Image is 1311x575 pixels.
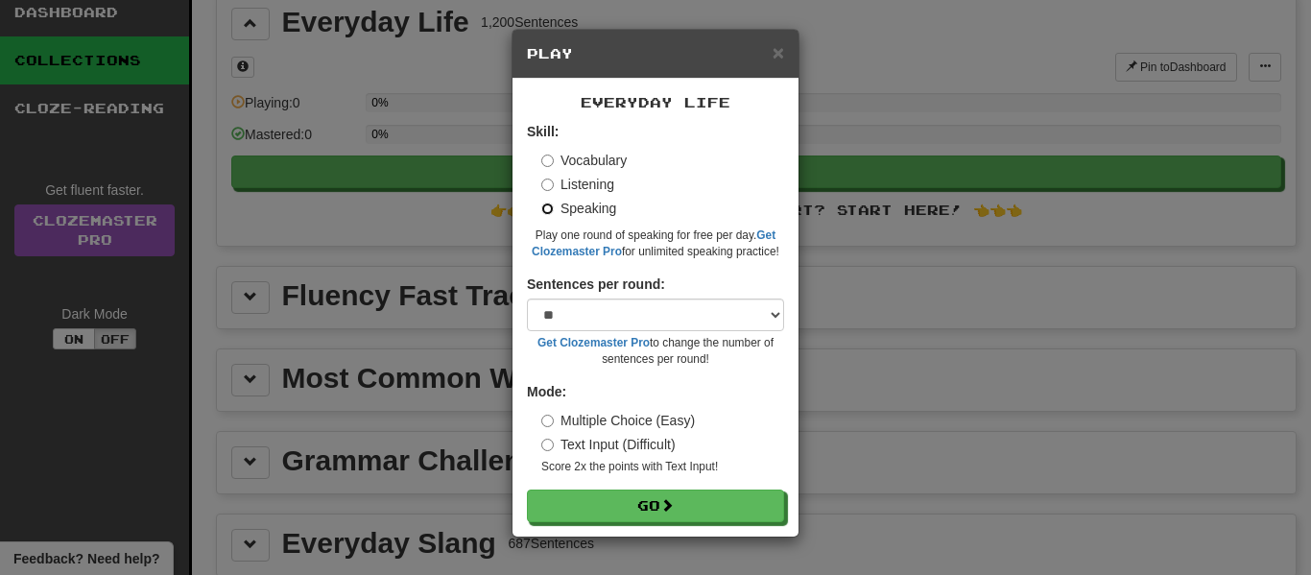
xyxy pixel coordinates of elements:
[581,94,730,110] span: Everyday Life
[541,415,554,427] input: Multiple Choice (Easy)
[541,459,784,475] small: Score 2x the points with Text Input !
[527,275,665,294] label: Sentences per round:
[541,175,614,194] label: Listening
[541,203,554,215] input: Speaking
[527,228,784,260] small: Play one round of speaking for free per day. for unlimited speaking practice!
[541,179,554,191] input: Listening
[541,151,627,170] label: Vocabulary
[541,155,554,167] input: Vocabulary
[541,435,676,454] label: Text Input (Difficult)
[527,384,566,399] strong: Mode:
[541,199,616,218] label: Speaking
[527,124,559,139] strong: Skill:
[527,44,784,63] h5: Play
[527,490,784,522] button: Go
[527,335,784,368] small: to change the number of sentences per round!
[537,336,650,349] a: Get Clozemaster Pro
[541,439,554,451] input: Text Input (Difficult)
[773,42,784,62] button: Close
[541,411,695,430] label: Multiple Choice (Easy)
[773,41,784,63] span: ×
